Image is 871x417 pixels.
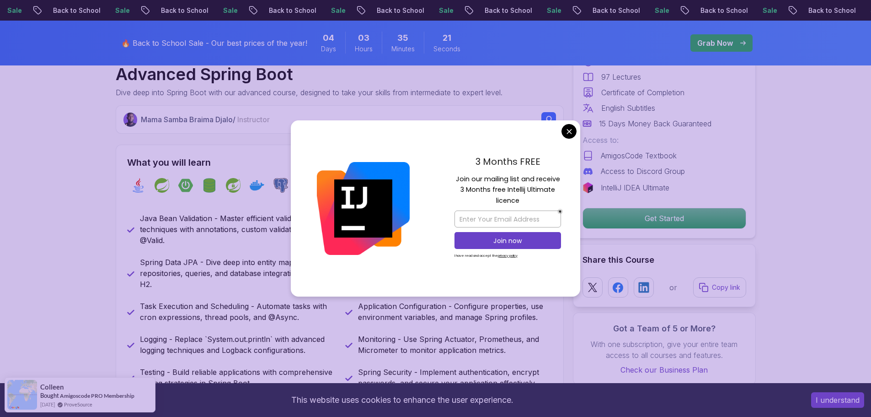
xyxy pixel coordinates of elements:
[601,103,655,114] p: English Subtitles
[391,44,415,54] span: Minutes
[40,392,59,399] span: Bought
[250,178,264,193] img: docker logo
[583,208,746,228] p: Get Started
[121,38,307,49] p: 🔥 Back to School Sale - Our best prices of the year!
[237,115,270,124] span: Instructor
[601,182,669,193] p: IntelliJ IDEA Ultimate
[358,367,552,389] p: Spring Security - Implement authentication, encrypt passwords, and secure your application effect...
[535,6,564,15] p: Sale
[601,150,677,161] p: AmigosCode Textbook
[103,6,133,15] p: Sale
[443,32,451,44] span: 21 Seconds
[365,6,427,15] p: Back to School
[433,44,460,54] span: Seconds
[643,6,672,15] p: Sale
[601,166,685,177] p: Access to Discord Group
[140,301,334,323] p: Task Execution and Scheduling - Automate tasks with cron expressions, thread pools, and @Async.
[202,178,217,193] img: spring-data-jpa logo
[599,118,711,129] p: 15 Days Money Back Guaranteed
[473,6,535,15] p: Back to School
[40,401,55,408] span: [DATE]
[41,6,103,15] p: Back to School
[323,32,334,44] span: 4 Days
[7,380,37,410] img: provesource social proof notification image
[582,322,746,335] h3: Got a Team of 5 or More?
[751,6,780,15] p: Sale
[319,6,348,15] p: Sale
[796,6,859,15] p: Back to School
[226,178,240,193] img: spring-security logo
[140,257,334,290] p: Spring Data JPA - Dive deep into entity mapping, repositories, queries, and database integration ...
[149,6,211,15] p: Back to School
[581,6,643,15] p: Back to School
[140,334,334,356] p: Logging - Replace `System.out.println` with advanced logging techniques and Logback configurations.
[116,87,502,98] p: Dive deep into Spring Boot with our advanced course, designed to take your skills from intermedia...
[358,301,552,323] p: Application Configuration - Configure properties, use environment variables, and manage Spring pr...
[40,383,64,391] span: Colleen
[60,392,134,399] a: Amigoscode PRO Membership
[141,114,270,125] p: Mama Samba Braima Djalo /
[178,178,193,193] img: spring-boot logo
[116,65,502,83] h1: Advanced Spring Boot
[582,339,746,361] p: With one subscription, give your entire team access to all courses and features.
[582,182,593,193] img: jetbrains logo
[321,44,336,54] span: Days
[582,135,746,146] p: Access to:
[358,334,552,356] p: Monitoring - Use Spring Actuator, Prometheus, and Micrometer to monitor application metrics.
[601,71,641,82] p: 97 Lectures
[257,6,319,15] p: Back to School
[712,283,740,292] p: Copy link
[64,401,92,408] a: ProveSource
[697,38,733,49] p: Grab Now
[397,32,408,44] span: 35 Minutes
[273,178,288,193] img: postgres logo
[582,254,746,266] h2: Share this Course
[582,208,746,229] button: Get Started
[140,367,334,389] p: Testing - Build reliable applications with comprehensive testing strategies in Spring Boot.
[811,392,864,408] button: Accept cookies
[131,178,145,193] img: java logo
[582,364,746,375] a: Check our Business Plan
[140,213,334,246] p: Java Bean Validation - Master efficient validation techniques with annotations, custom validation...
[601,87,684,98] p: Certificate of Completion
[358,32,369,44] span: 3 Hours
[689,6,751,15] p: Back to School
[669,282,677,293] p: or
[355,44,373,54] span: Hours
[427,6,456,15] p: Sale
[123,113,138,127] img: Nelson Djalo
[211,6,240,15] p: Sale
[7,390,797,410] div: This website uses cookies to enhance the user experience.
[155,178,169,193] img: spring logo
[693,277,746,298] button: Copy link
[127,156,552,169] h2: What you will learn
